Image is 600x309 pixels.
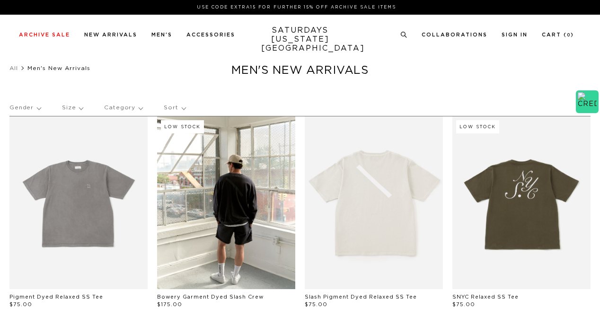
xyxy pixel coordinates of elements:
div: Low Stock [161,120,204,133]
a: Pigment Dyed Relaxed SS Tee [9,294,103,300]
a: SNYC Relaxed SS Tee [452,294,519,300]
a: Sign In [502,32,528,37]
p: Category [104,97,142,119]
a: Accessories [186,32,235,37]
a: All [9,65,18,71]
p: Size [62,97,83,119]
span: $75.00 [9,302,32,307]
p: Use Code EXTRA15 for Further 15% Off Archive Sale Items [23,4,570,11]
a: Collaborations [422,32,487,37]
span: $175.00 [157,302,182,307]
img: CRED [578,92,597,111]
span: $75.00 [305,302,327,307]
small: 0 [567,33,571,37]
p: Sort [164,97,185,119]
a: Men's [151,32,172,37]
span: $75.00 [452,302,475,307]
a: New Arrivals [84,32,137,37]
span: Men's New Arrivals [27,65,90,71]
a: Bowery Garment Dyed Slash Crew [157,294,264,300]
a: Slash Pigment Dyed Relaxed SS Tee [305,294,417,300]
a: SATURDAYS[US_STATE][GEOGRAPHIC_DATA] [261,26,339,53]
a: Cart (0) [542,32,574,37]
div: Low Stock [456,120,499,133]
a: Archive Sale [19,32,70,37]
p: Gender [9,97,41,119]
